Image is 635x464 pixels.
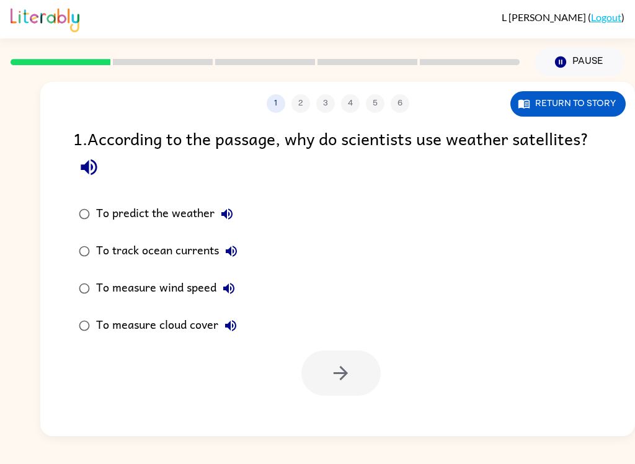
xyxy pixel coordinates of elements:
button: To track ocean currents [219,239,244,264]
div: To predict the weather [96,202,239,226]
button: Pause [535,48,624,76]
img: Literably [11,5,79,32]
button: To predict the weather [215,202,239,226]
div: To track ocean currents [96,239,244,264]
div: ( ) [502,11,624,23]
button: To measure wind speed [216,276,241,301]
div: 1 . According to the passage, why do scientists use weather satellites? [73,125,602,183]
span: L [PERSON_NAME] [502,11,588,23]
button: To measure cloud cover [218,313,243,338]
div: To measure cloud cover [96,313,243,338]
button: Return to story [510,91,626,117]
a: Logout [591,11,621,23]
div: To measure wind speed [96,276,241,301]
button: 1 [267,94,285,113]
